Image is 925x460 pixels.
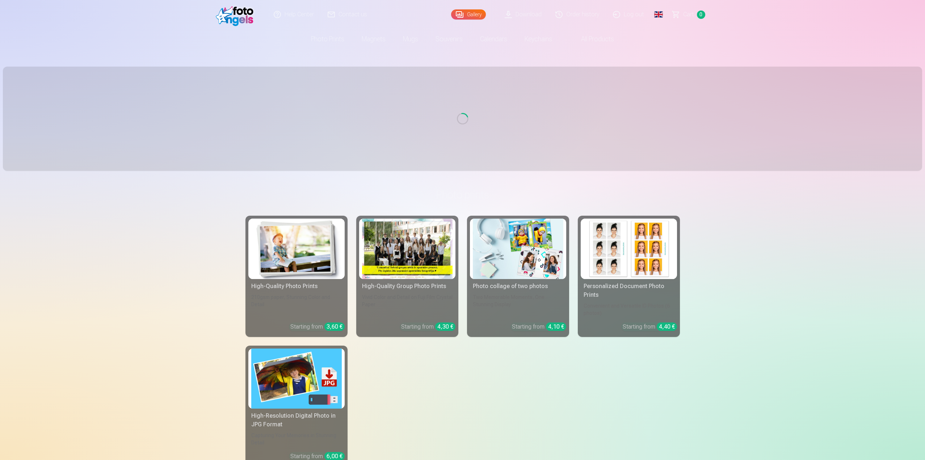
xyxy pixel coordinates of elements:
img: /fa1 [216,3,257,26]
div: Photo collage of two photos [470,282,566,291]
div: High-Quality Photo Prints [248,282,345,291]
span: 0 [697,10,705,19]
a: Calendars [471,29,516,49]
span: Сart [683,10,694,19]
div: 4,30 € [435,322,455,331]
a: Magnets [353,29,394,49]
a: Mugs [394,29,427,49]
a: Photo prints [302,29,353,49]
a: Keychains [516,29,561,49]
div: Starting from [401,322,455,331]
a: Photo collage of two photosPhoto collage of two photosTwo Memorable Moments, One Stunning Display... [467,216,569,337]
div: Starting from [623,322,677,331]
a: High-Quality Photo PrintsHigh-Quality Photo Prints210gsm paper, Stunning Color and DetailStarting... [245,216,348,337]
a: Gallery [451,9,486,20]
a: Souvenirs [427,29,471,49]
div: Capturing Your Memories in Stunning Detail [248,432,345,446]
h3: Photo prints [251,188,674,201]
div: Vivid Color and Detail on Fuji Film Crystal Paper [359,294,455,317]
a: All products [561,29,623,49]
a: High-Quality Group Photo PrintsVivid Color and Detail on Fuji Film Crystal PaperStarting from 4,30 € [356,216,458,337]
div: Two Memorable Moments, One Stunning Display [470,294,566,317]
div: Starting from [512,322,566,331]
div: 3,60 € [324,322,345,331]
div: 4,10 € [546,322,566,331]
img: Personalized Document Photo Prints [584,219,674,279]
div: High-Resolution Digital Photo in JPG Format [248,412,345,429]
img: High-Quality Photo Prints [251,219,342,279]
div: Convenient and Versatile ID Photos (6 photos) [581,302,677,317]
img: High-Resolution Digital Photo in JPG Format [251,349,342,409]
div: 4,40 € [657,322,677,331]
div: High-Quality Group Photo Prints [359,282,455,291]
div: Personalized Document Photo Prints [581,282,677,299]
div: 210gsm paper, Stunning Color and Detail [248,294,345,317]
div: Starting from [290,322,345,331]
a: Personalized Document Photo PrintsPersonalized Document Photo PrintsConvenient and Versatile ID P... [578,216,680,337]
img: Photo collage of two photos [473,219,563,279]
